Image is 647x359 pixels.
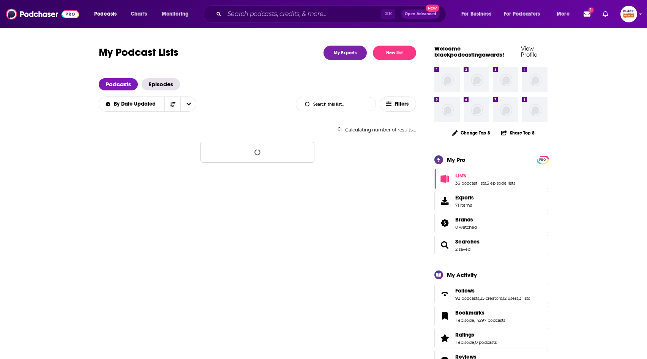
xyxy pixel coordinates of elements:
span: Brands [434,213,548,233]
span: ⌘ K [381,9,395,19]
a: Charts [126,8,151,20]
span: , [474,340,475,345]
a: 92 podcasts [455,296,479,301]
span: Charts [131,9,147,19]
span: , [502,296,503,301]
div: Calculating number of results... [99,127,416,133]
span: , [479,296,480,301]
a: 12 users [503,296,518,301]
span: Bookmarks [434,306,548,326]
a: 1 episode [455,340,474,345]
div: Search podcasts, credits, & more... [211,5,453,23]
button: open menu [180,97,196,111]
img: User Profile [620,6,637,22]
span: Exports [455,194,474,201]
span: Brands [455,216,473,223]
span: , [486,180,487,186]
a: Ratings [455,331,497,338]
a: Lists [437,174,452,184]
img: missing-image.png [434,67,460,92]
span: Ratings [434,328,548,348]
a: 0 podcasts [475,340,497,345]
h2: Choose List sort [99,96,196,112]
a: Show notifications dropdown [581,8,593,21]
a: Welcome blackpodcastingawards! [434,45,504,58]
a: Bookmarks [455,309,505,316]
span: 71 items [455,202,474,208]
a: Podcasts [99,78,138,90]
a: Follows [455,287,530,294]
a: Ratings [437,333,452,343]
a: Brands [437,218,452,228]
button: Loading [200,142,314,163]
span: For Podcasters [504,9,540,19]
button: open menu [156,8,199,20]
a: Show notifications dropdown [600,8,611,21]
img: missing-image.png [522,67,548,92]
span: Monitoring [162,9,189,19]
span: Follows [455,287,475,294]
img: missing-image.png [464,67,489,92]
div: My Pro [447,156,466,163]
a: 0 watched [455,225,477,230]
button: Sort Direction [164,97,180,111]
span: Filters [395,101,410,107]
img: missing-image.png [493,67,518,92]
span: New [426,5,439,12]
button: open menu [551,8,579,20]
span: More [557,9,570,19]
a: 3 lists [519,296,530,301]
span: Open Advanced [405,12,436,16]
a: Exports [434,191,548,211]
button: open menu [89,8,126,20]
button: New List [373,46,416,60]
span: Ratings [455,331,474,338]
a: 35 creators [480,296,502,301]
a: Lists [455,172,515,179]
a: Follows [437,289,452,299]
input: Search podcasts, credits, & more... [224,8,381,20]
img: missing-image.png [434,97,460,122]
span: , [518,296,519,301]
img: missing-image.png [493,97,518,122]
span: Podcasts [94,9,117,19]
span: Lists [455,172,466,179]
button: Open AdvancedNew [401,9,440,19]
button: open menu [456,8,501,20]
button: open menu [99,101,165,107]
h1: My Podcast Lists [99,46,178,60]
a: Brands [455,216,477,223]
a: Searches [455,238,480,245]
a: 14297 podcasts [475,318,505,323]
img: Podchaser - Follow, Share and Rate Podcasts [6,7,79,21]
button: open menu [499,8,551,20]
img: missing-image.png [464,97,489,122]
a: Searches [437,240,452,250]
span: , [474,318,475,323]
span: Logged in as blackpodcastingawards [620,6,637,22]
a: 1 episode [455,318,474,323]
button: Show profile menu [620,6,637,22]
span: For Business [461,9,491,19]
a: 3 episode lists [487,180,515,186]
span: Lists [434,169,548,189]
button: Filters [380,96,416,112]
span: 1 [589,8,593,13]
div: My Activity [447,271,477,278]
span: Searches [434,235,548,255]
span: Follows [434,284,548,304]
a: View Profile [521,45,537,58]
span: PRO [538,157,547,163]
button: Share Top 8 [501,125,535,140]
a: 2 saved [455,247,470,252]
a: My Exports [323,46,367,60]
span: Exports [437,196,452,206]
a: Episodes [142,78,180,90]
img: missing-image.png [522,97,548,122]
a: PRO [538,156,547,162]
